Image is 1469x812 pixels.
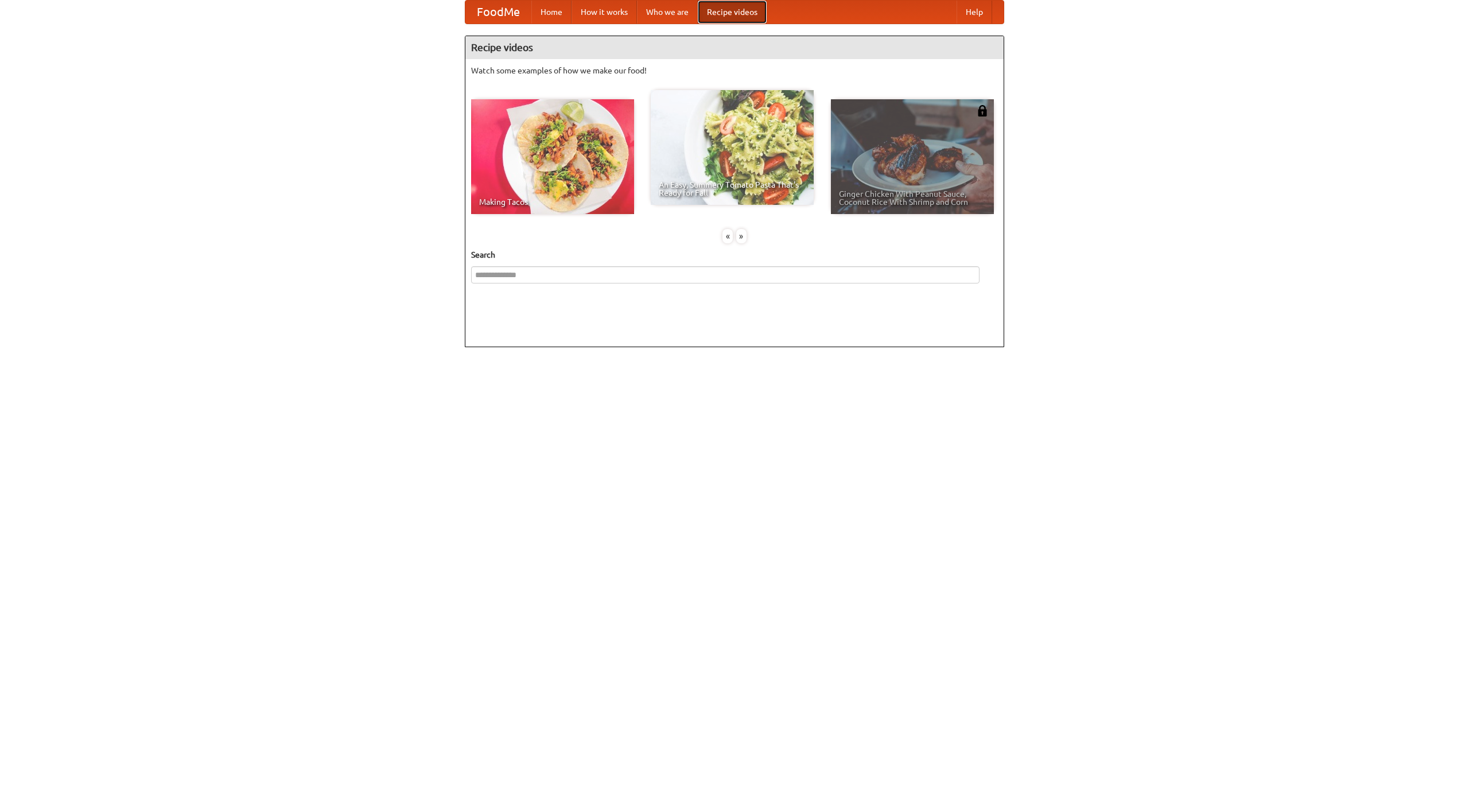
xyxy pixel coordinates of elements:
a: An Easy, Summery Tomato Pasta That's Ready for Fall [651,90,814,205]
h4: Recipe videos [465,36,1004,59]
div: » [736,229,747,243]
a: Help [957,1,992,24]
img: 483408.png [977,105,988,116]
span: An Easy, Summery Tomato Pasta That's Ready for Fall [659,181,806,197]
a: Who we are [637,1,698,24]
a: FoodMe [465,1,531,24]
span: Making Tacos [479,198,626,206]
p: Watch some examples of how we make our food! [471,65,998,76]
a: How it works [572,1,637,24]
h5: Search [471,249,998,261]
div: « [722,229,733,243]
a: Recipe videos [698,1,767,24]
a: Making Tacos [471,99,634,214]
a: Home [531,1,572,24]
